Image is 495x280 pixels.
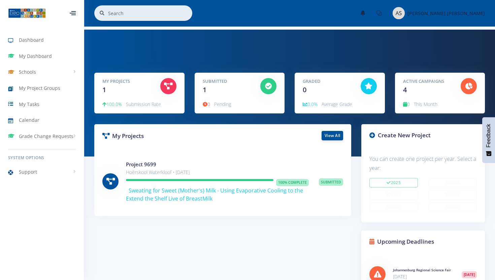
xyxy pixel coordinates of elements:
span: Feedback [486,124,492,147]
h6: System Options [8,155,76,161]
button: 2021 [369,202,418,212]
span: Sweating for Sweet (Mother's) Milk - Using Evaporative Cooling to the Extend the Shelf Live of Br... [126,187,303,202]
span: My Project Groups [19,84,60,92]
span: 4 [403,85,407,94]
h5: My Projects [102,78,150,85]
h6: Johannesburg Regional Science Fair [393,268,452,273]
span: 1 [203,85,206,94]
h5: Submitted [203,78,251,85]
p: Hoërskool Waterkloof • [DATE] [126,168,309,176]
span: 0 [403,101,410,107]
span: My Dashboard [19,53,52,60]
span: 100.0% [102,101,122,107]
span: 100% Complete [276,179,309,186]
button: 2020 [428,202,477,212]
button: Feedback - Show survey [482,117,495,163]
button: 2022 [428,190,477,200]
h3: Upcoming Deadlines [369,237,477,246]
span: Support [19,168,37,175]
button: 2025 [369,178,418,187]
h3: Create New Project [369,131,477,140]
span: [DATE] [462,271,477,279]
span: [PERSON_NAME] [PERSON_NAME] [407,10,485,16]
span: 0 [203,101,210,107]
a: View All [322,131,343,140]
img: Image placeholder [393,7,405,19]
span: Schools [19,68,36,75]
button: 2024 [428,178,477,187]
span: Submission Rate [126,101,161,107]
h3: My Projects [102,132,218,140]
span: 1 [102,85,106,94]
button: 2023 [369,190,418,200]
span: Dashboard [19,36,44,43]
h5: Graded [303,78,351,85]
span: 0.0% [303,101,318,107]
span: Submitted [319,178,343,186]
span: 0 [303,85,306,94]
img: ... [8,8,46,19]
span: Calendar [19,116,39,124]
span: My Tasks [19,101,39,108]
input: Search [108,5,192,21]
span: Average Grade [322,101,352,107]
span: This Month [414,101,437,107]
a: Image placeholder [PERSON_NAME] [PERSON_NAME] [387,6,485,21]
h5: Active Campaigns [403,78,451,85]
span: Grade Change Requests [19,133,73,140]
span: Pending [214,101,231,107]
p: You can create one project per year. Select a year: [369,154,477,173]
a: Project 9699 [126,161,156,168]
